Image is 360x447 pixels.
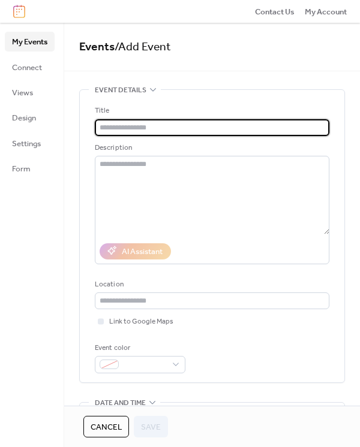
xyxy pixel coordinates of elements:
span: Design [12,112,36,124]
a: Views [5,83,55,102]
span: Views [12,87,33,99]
a: My Events [5,32,55,51]
span: Link to Google Maps [109,316,173,328]
span: Cancel [91,421,122,433]
span: Form [12,163,31,175]
span: / Add Event [115,36,171,58]
a: My Account [305,5,347,17]
span: Date and time [95,397,146,409]
a: Design [5,108,55,127]
a: Settings [5,134,55,153]
a: Events [79,36,115,58]
img: logo [13,5,25,18]
span: Event details [95,84,146,96]
span: My Events [12,36,47,48]
div: Event color [95,342,183,354]
div: Location [95,279,327,291]
button: Cancel [83,416,129,437]
a: Connect [5,58,55,77]
a: Contact Us [255,5,295,17]
a: Form [5,159,55,178]
div: Description [95,142,327,154]
span: Settings [12,138,41,150]
span: My Account [305,6,347,18]
div: Title [95,105,327,117]
span: Contact Us [255,6,295,18]
span: Connect [12,62,42,74]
